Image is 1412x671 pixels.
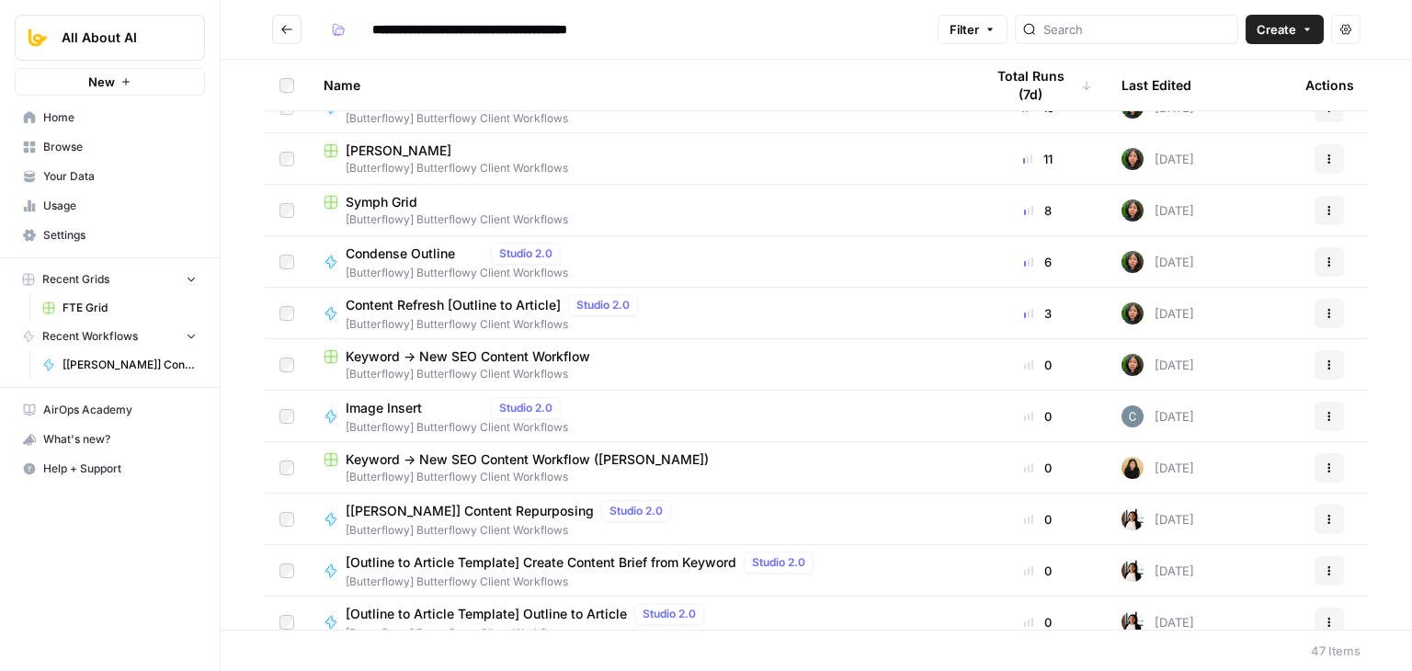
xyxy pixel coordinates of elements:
a: Keyword -> New SEO Content Workflow ([PERSON_NAME])[Butterflowy] Butterflowy Client Workflows [324,450,954,485]
img: fqbawrw8ase93tc2zzm3h7awsa7w [1122,611,1144,633]
a: Keyword -> New SEO Content Workflow[Butterflowy] Butterflowy Client Workflows [324,347,954,382]
span: [PERSON_NAME] [346,142,451,160]
span: Image Insert [346,399,484,417]
span: Content Refresh [Outline to Article] [346,296,561,314]
span: [Butterflowy] Butterflowy Client Workflows [324,366,954,382]
img: 71gc9am4ih21sqe9oumvmopgcasf [1122,354,1144,376]
span: Studio 2.0 [499,400,552,416]
a: [[PERSON_NAME]] Content RepurposingStudio 2.0[Butterflowy] Butterflowy Client Workflows [324,500,954,539]
span: Keyword -> New SEO Content Workflow ([PERSON_NAME]) [346,450,709,469]
div: 8 [984,201,1092,220]
span: All About AI [62,28,173,47]
img: 71gc9am4ih21sqe9oumvmopgcasf [1122,302,1144,324]
div: 11 [984,150,1092,168]
button: Create [1246,15,1324,44]
span: Your Data [43,168,197,185]
span: [Butterflowy] Butterflowy Client Workflows [324,469,954,485]
div: 0 [984,613,1092,631]
div: Last Edited [1122,60,1191,110]
span: Condense Outline [346,245,484,263]
a: Browse [15,132,205,162]
div: What's new? [16,426,204,453]
a: Settings [15,221,205,250]
div: Actions [1305,60,1354,110]
img: fqbawrw8ase93tc2zzm3h7awsa7w [1122,508,1144,530]
div: [DATE] [1122,354,1194,376]
span: Recent Grids [42,271,109,288]
button: Workspace: All About AI [15,15,205,61]
a: Condense OutlineStudio 2.0[Butterflowy] Butterflowy Client Workflows [324,243,954,281]
a: [Outline to Article Template] Create Content Brief from KeywordStudio 2.0[Butterflowy] Butterflow... [324,552,954,590]
input: Search [1043,20,1230,39]
span: Browse [43,139,197,155]
div: [DATE] [1122,405,1194,427]
div: 0 [984,356,1092,374]
button: New [15,68,205,96]
span: [Butterflowy] Butterflowy Client Workflows [346,110,568,127]
div: [DATE] [1122,508,1194,530]
a: Image InsertStudio 2.0[Butterflowy] Butterflowy Client Workflows [324,397,954,436]
div: [DATE] [1122,457,1194,479]
span: [[PERSON_NAME]] Content Repurposing [346,502,594,520]
a: [Outline to Article Template] Outline to ArticleStudio 2.0[Butterflowy] Butterflowy Client Workflows [324,603,954,642]
span: [Butterflowy] Butterflowy Client Workflows [346,625,712,642]
div: [DATE] [1122,251,1194,273]
span: Studio 2.0 [752,554,805,571]
a: Content Refresh [Outline to Article]Studio 2.0[Butterflowy] Butterflowy Client Workflows [324,294,954,333]
div: 0 [984,510,1092,529]
span: [[PERSON_NAME]] Content Repurposing [63,357,197,373]
span: Usage [43,198,197,214]
div: 3 [984,304,1092,323]
div: [DATE] [1122,611,1194,633]
span: [Butterflowy] Butterflowy Client Workflows [346,522,678,539]
a: [[PERSON_NAME]] Content Repurposing [34,350,205,380]
button: Filter [938,15,1008,44]
span: Studio 2.0 [643,606,696,622]
span: Home [43,109,197,126]
div: [DATE] [1122,560,1194,582]
div: 0 [984,407,1092,426]
button: Go back [272,15,302,44]
span: Recent Workflows [42,328,138,345]
button: Recent Workflows [15,323,205,350]
div: [DATE] [1122,199,1194,222]
div: [DATE] [1122,302,1194,324]
span: [Butterflowy] Butterflowy Client Workflows [324,160,954,176]
a: Symph Grid[Butterflowy] Butterflowy Client Workflows [324,193,954,228]
span: Studio 2.0 [609,503,663,519]
a: AirOps Academy [15,395,205,425]
span: Help + Support [43,461,197,477]
span: Filter [950,20,979,39]
span: [Butterflowy] Butterflowy Client Workflows [346,574,821,590]
img: 71gc9am4ih21sqe9oumvmopgcasf [1122,251,1144,273]
span: AirOps Academy [43,402,197,418]
span: [Butterflowy] Butterflowy Client Workflows [324,211,954,228]
div: Name [324,60,954,110]
span: Symph Grid [346,193,417,211]
a: [PERSON_NAME][Butterflowy] Butterflowy Client Workflows [324,142,954,176]
a: Your Data [15,162,205,191]
span: [Butterflowy] Butterflowy Client Workflows [346,265,568,281]
span: [Butterflowy] Butterflowy Client Workflows [346,419,568,436]
div: 0 [984,459,1092,477]
button: Recent Grids [15,266,205,293]
span: [Outline to Article Template] Create Content Brief from Keyword [346,553,736,572]
span: Studio 2.0 [576,297,630,313]
a: Usage [15,191,205,221]
span: [Butterflowy] Butterflowy Client Workflows [346,316,645,333]
div: 47 Items [1311,642,1361,660]
button: What's new? [15,425,205,454]
a: Home [15,103,205,132]
img: fqbawrw8ase93tc2zzm3h7awsa7w [1122,560,1144,582]
div: Total Runs (7d) [984,60,1092,110]
a: FTE Grid [34,293,205,323]
img: All About AI Logo [21,21,54,54]
img: cervoqv9gqsciyjkjsjikcyuois3 [1122,457,1144,479]
span: Settings [43,227,197,244]
span: Keyword -> New SEO Content Workflow [346,347,590,366]
img: 71gc9am4ih21sqe9oumvmopgcasf [1122,199,1144,222]
button: Help + Support [15,454,205,483]
span: FTE Grid [63,300,197,316]
div: 0 [984,562,1092,580]
span: [Outline to Article Template] Outline to Article [346,605,627,623]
